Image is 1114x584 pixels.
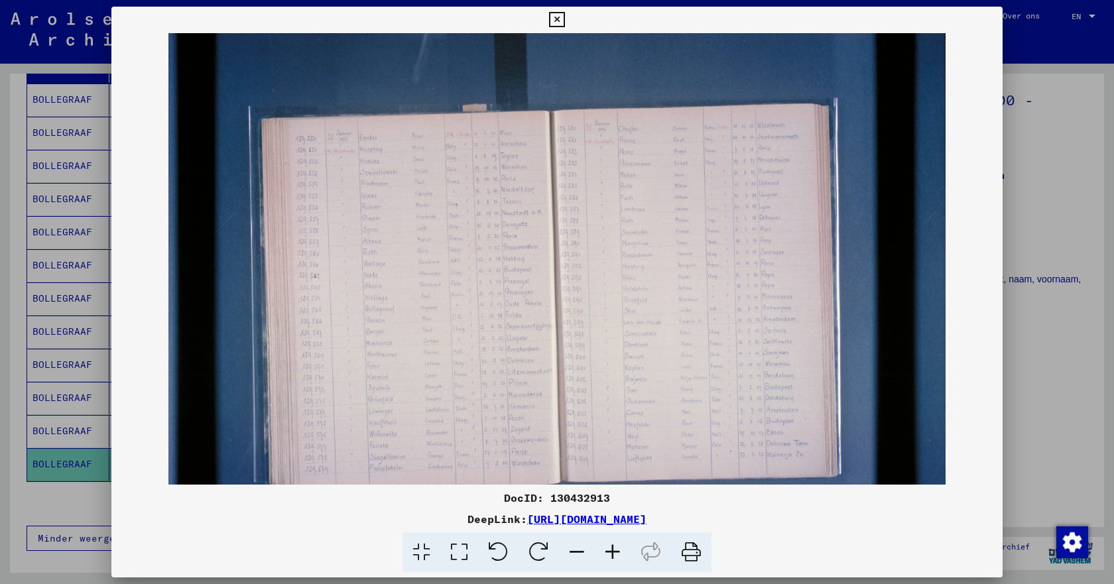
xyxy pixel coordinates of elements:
a: [URL][DOMAIN_NAME] [527,512,647,526]
font: DocID: 130432913 [504,491,610,504]
div: Wijzigingstoestemming [1056,526,1087,557]
font: DeepLink: [467,512,527,526]
img: 001.jpg [168,33,946,551]
img: Wijzigingstoestemming [1056,526,1088,558]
